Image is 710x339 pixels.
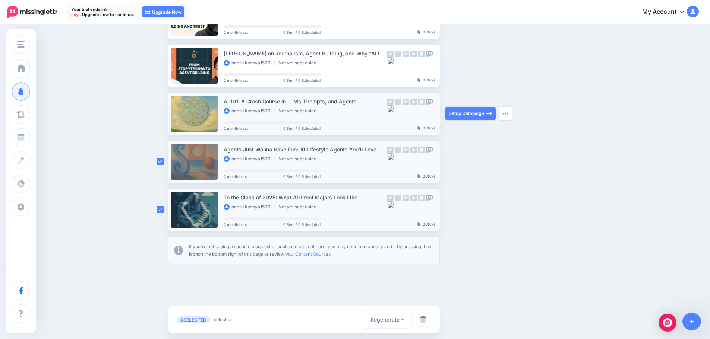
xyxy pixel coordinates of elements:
[177,316,210,323] span: SELECTED
[417,174,435,179] div: Clicks
[295,251,331,257] a: Content Sources
[417,78,435,83] div: Clicks
[423,174,425,178] b: 0
[278,60,320,66] li: Not yet scheduled
[403,195,409,201] img: instagram-grey-square.png
[224,145,387,154] div: Agents Just Wanna Have Fun: 10 Lifestyle Agents You'll Love
[417,30,421,34] img: pointer-grey-darker.png
[423,222,425,226] b: 0
[224,79,248,82] span: 2 month blast
[189,244,432,257] b: + icon
[224,127,248,130] span: 2 month blast
[410,51,417,57] img: linkedin-grey-square.png
[423,30,425,34] b: 0
[387,57,394,64] img: bluesky-grey-square.png
[189,243,433,258] p: If you're not seeing a specific blog post or published content here, you may need to manually add...
[418,99,425,105] img: google_business-grey-square.png
[403,147,409,153] img: instagram-grey-square.png
[418,195,425,201] img: google_business-grey-square.png
[283,79,321,82] span: 0 Sent / 0 Scheduled
[180,317,183,322] span: 6
[423,78,425,82] b: 0
[224,97,387,106] div: AI 101: A Crash Course in LLMs, Prompts, and Agents
[387,99,394,105] img: twitter-grey-square.png
[278,108,320,114] li: Not yet scheduled
[502,112,508,115] img: dots.png
[403,51,409,57] img: instagram-grey-square.png
[395,51,401,57] img: facebook-grey-square.png
[283,127,321,130] span: 0 Sent / 0 Scheduled
[387,153,394,160] img: bluesky-grey-square.png
[363,311,411,328] button: Regenerate
[486,111,492,116] img: arrow-long-right-white.png
[71,7,108,17] span: 9 days.
[417,30,435,35] div: Clicks
[283,175,321,178] span: 0 Sent / 0 Scheduled
[224,175,248,178] span: 2 month blast
[423,126,425,130] b: 0
[224,31,248,34] span: 2 month blast
[224,204,275,210] li: badriakshaya1506
[174,246,183,255] img: info-circle-grey.png
[224,108,275,114] li: badriakshaya1506
[420,316,426,323] img: trash.png
[7,6,57,18] img: Missinglettr
[71,7,135,17] p: Your trial ends in Upgrade now to continue.
[395,147,401,153] img: facebook-grey-square.png
[417,78,421,82] img: pointer-grey-darker.png
[387,147,394,153] img: twitter-grey-square.png
[426,195,433,201] img: mastodon-grey-square.png
[17,41,25,48] img: menu.png
[417,222,435,227] div: Clicks
[426,147,433,153] img: mastodon-grey-square.png
[283,31,321,34] span: 0 Sent / 0 Scheduled
[635,3,699,21] a: My Account
[417,222,421,226] img: pointer-grey-darker.png
[395,99,401,105] img: facebook-grey-square.png
[283,223,321,226] span: 0 Sent / 0 Scheduled
[387,105,394,112] img: bluesky-grey-square.png
[224,49,387,58] div: [PERSON_NAME] on Journalism, Agent Building, and Why “AI Is Like a Sociopathic Intern” [Podcast]
[659,314,676,332] div: Open Intercom Messenger
[142,6,184,17] a: Upgrade Now
[278,204,320,210] li: Not yet scheduled
[417,174,421,178] img: pointer-grey-darker.png
[224,60,275,66] li: badriakshaya1506
[418,147,425,153] img: google_business-grey-square.png
[224,156,275,162] li: badriakshaya1506
[410,195,417,201] img: linkedin-grey-square.png
[410,147,417,153] img: linkedin-grey-square.png
[417,126,421,130] img: pointer-grey-darker.png
[224,193,387,202] div: To the Class of 2025: What AI-Proof Majors Look Like
[387,195,394,201] img: twitter-grey-square.png
[403,99,409,105] img: instagram-grey-square.png
[278,156,320,162] li: Not yet scheduled
[214,316,233,323] a: select all
[418,51,425,57] img: google_business-grey-square.png
[417,126,435,131] div: Clicks
[445,107,496,120] a: Setup Campaign
[387,51,394,57] img: twitter-grey-square.png
[410,99,417,105] img: linkedin-grey-square.png
[426,99,433,105] img: mastodon-grey-square.png
[426,51,433,57] img: mastodon-grey-square.png
[387,201,394,208] img: bluesky-grey-square.png
[224,223,248,226] span: 2 month blast
[395,195,401,201] img: facebook-grey-square.png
